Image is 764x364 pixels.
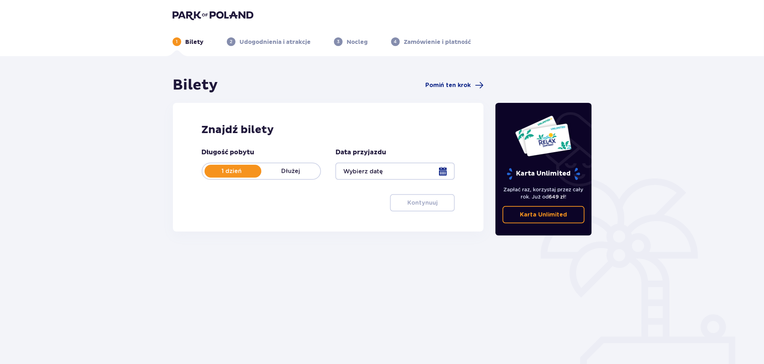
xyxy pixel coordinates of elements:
p: Bilety [186,38,204,46]
p: Nocleg [347,38,368,46]
a: Karta Unlimited [503,206,585,223]
p: Kontynuuj [407,199,438,207]
p: 1 [176,38,178,45]
p: Zamówienie i płatność [404,38,471,46]
button: Kontynuuj [390,194,455,211]
div: 1Bilety [173,37,204,46]
p: Dłużej [261,167,320,175]
h2: Znajdź bilety [202,123,455,137]
img: Dwie karty całoroczne do Suntago z napisem 'UNLIMITED RELAX', na białym tle z tropikalnymi liśćmi... [515,115,572,157]
div: 3Nocleg [334,37,368,46]
span: 649 zł [549,194,565,200]
p: 3 [337,38,339,45]
p: Karta Unlimited [506,168,581,180]
div: 4Zamówienie i płatność [391,37,471,46]
span: Pomiń ten krok [425,81,471,89]
img: Park of Poland logo [173,10,253,20]
p: Karta Unlimited [520,211,567,219]
a: Pomiń ten krok [425,81,484,90]
p: Zapłać raz, korzystaj przez cały rok. Już od ! [503,186,585,200]
p: Udogodnienia i atrakcje [240,38,311,46]
div: 2Udogodnienia i atrakcje [227,37,311,46]
p: Długość pobytu [202,148,255,157]
p: Data przyjazdu [335,148,386,157]
p: 2 [230,38,232,45]
h1: Bilety [173,76,218,94]
p: 1 dzień [202,167,261,175]
p: 4 [394,38,397,45]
